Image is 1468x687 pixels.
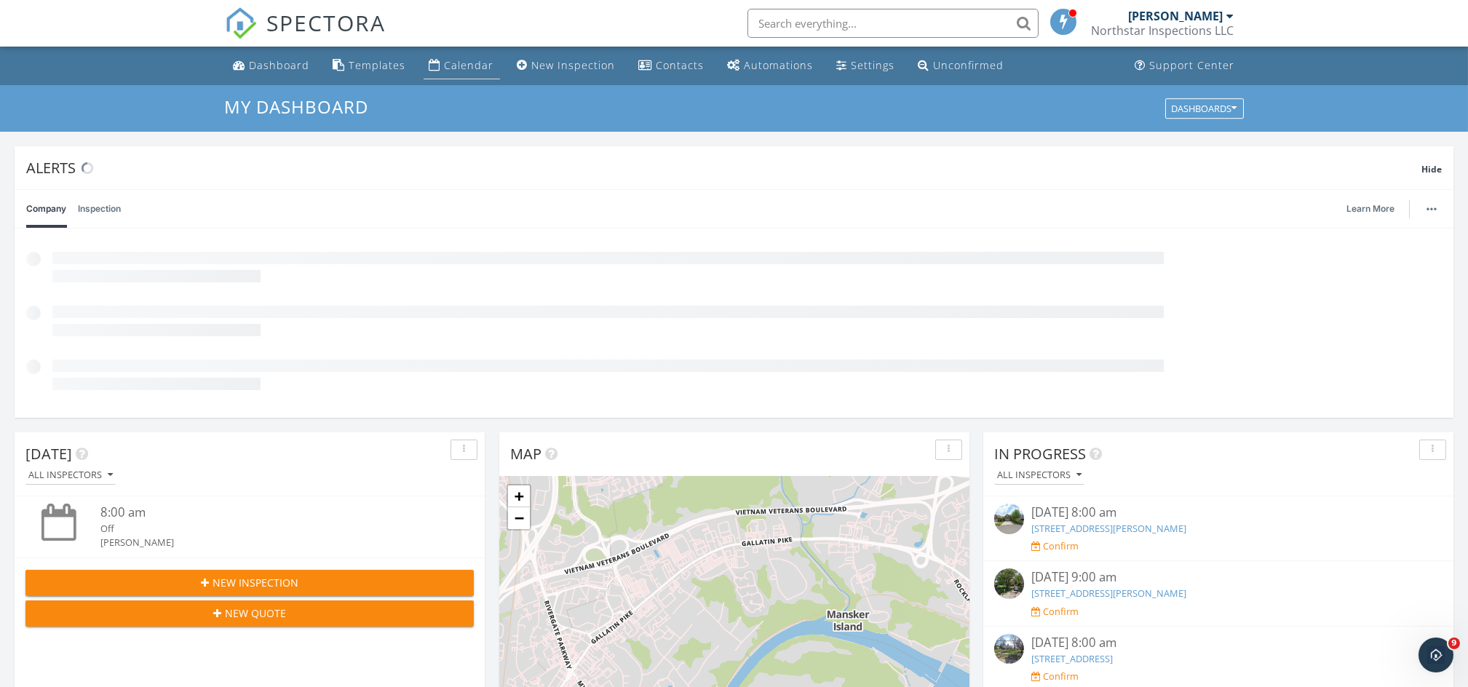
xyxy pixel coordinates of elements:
iframe: Intercom live chat [1419,638,1453,672]
a: [STREET_ADDRESS][PERSON_NAME] [1031,522,1186,535]
a: [STREET_ADDRESS][PERSON_NAME] [1031,587,1186,600]
img: ellipsis-632cfdd7c38ec3a7d453.svg [1427,207,1437,210]
div: Dashboards [1172,103,1237,114]
a: Zoom out [508,507,530,529]
a: [DATE] 8:00 am [STREET_ADDRESS][PERSON_NAME] Confirm [994,504,1443,553]
a: Dashboard [228,52,316,79]
div: 8:00 am [100,504,437,522]
div: Confirm [1043,605,1079,617]
div: Northstar Inspections LLC [1092,23,1234,38]
div: Confirm [1043,670,1079,682]
button: All Inspectors [994,466,1084,485]
div: [PERSON_NAME] [1129,9,1223,23]
button: New Inspection [25,570,474,596]
div: New Inspection [532,58,616,72]
div: Off [100,522,437,536]
div: All Inspectors [28,470,113,480]
button: New Quote [25,600,474,627]
span: SPECTORA [267,7,386,38]
img: streetview [994,504,1024,533]
div: Dashboard [250,58,310,72]
span: New Inspection [213,575,298,590]
div: Support Center [1150,58,1235,72]
a: Unconfirmed [913,52,1010,79]
div: Unconfirmed [934,58,1004,72]
img: streetview [994,634,1024,664]
a: Learn More [1346,202,1403,216]
a: SPECTORA [225,20,386,50]
img: streetview [994,568,1024,598]
a: Zoom in [508,485,530,507]
a: Automations (Basic) [722,52,820,79]
div: Confirm [1043,540,1079,552]
span: Map [510,444,541,464]
a: Inspection [78,190,121,228]
a: [DATE] 9:00 am [STREET_ADDRESS][PERSON_NAME] Confirm [994,568,1443,618]
button: All Inspectors [25,466,116,485]
a: Confirm [1031,670,1079,683]
span: New Quote [225,605,286,621]
div: [PERSON_NAME] [100,536,437,549]
input: Search everything... [747,9,1039,38]
div: [DATE] 9:00 am [1031,568,1405,587]
div: Calendar [445,58,494,72]
span: My Dashboard [225,95,369,119]
a: Settings [831,52,901,79]
span: Hide [1421,163,1442,175]
a: Templates [328,52,412,79]
a: Contacts [633,52,710,79]
span: In Progress [994,444,1086,464]
a: Calendar [424,52,500,79]
a: [STREET_ADDRESS] [1031,652,1113,665]
a: Confirm [1031,605,1079,619]
div: Settings [852,58,895,72]
div: All Inspectors [997,470,1082,480]
a: Support Center [1130,52,1241,79]
div: [DATE] 8:00 am [1031,504,1405,522]
a: [DATE] 8:00 am [STREET_ADDRESS] Confirm [994,634,1443,683]
div: Alerts [26,158,1421,178]
div: Templates [349,58,406,72]
button: Dashboards [1165,98,1244,119]
span: 9 [1448,638,1460,649]
a: New Inspection [512,52,622,79]
a: Confirm [1031,539,1079,553]
div: [DATE] 8:00 am [1031,634,1405,652]
div: Automations [745,58,814,72]
a: Company [26,190,66,228]
img: The Best Home Inspection Software - Spectora [225,7,257,39]
div: Contacts [656,58,705,72]
span: [DATE] [25,444,72,464]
